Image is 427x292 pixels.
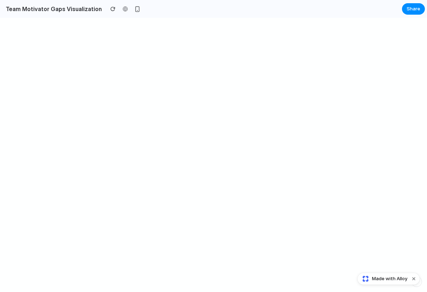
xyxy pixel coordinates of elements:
h2: Team Motivator Gaps Visualization [3,5,102,13]
button: Share [402,3,425,15]
a: Made with Alloy [358,275,408,282]
span: Made with Alloy [372,275,407,282]
span: Share [407,5,420,13]
button: Dismiss watermark [409,274,418,283]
